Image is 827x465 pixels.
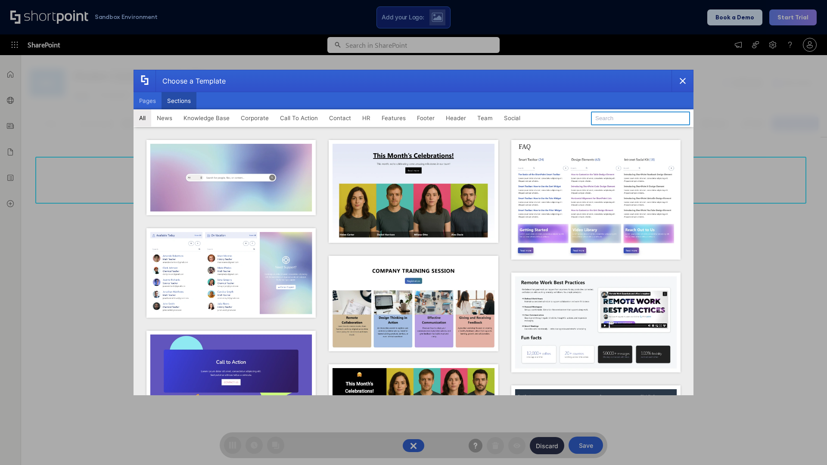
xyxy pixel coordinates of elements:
[151,109,178,127] button: News
[134,92,162,109] button: Pages
[162,92,196,109] button: Sections
[134,109,151,127] button: All
[376,109,411,127] button: Features
[178,109,235,127] button: Knowledge Base
[411,109,440,127] button: Footer
[134,70,693,395] div: template selector
[498,109,526,127] button: Social
[323,109,357,127] button: Contact
[784,424,827,465] iframe: Chat Widget
[440,109,472,127] button: Header
[155,70,226,92] div: Choose a Template
[591,112,690,125] input: Search
[274,109,323,127] button: Call To Action
[472,109,498,127] button: Team
[235,109,274,127] button: Corporate
[357,109,376,127] button: HR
